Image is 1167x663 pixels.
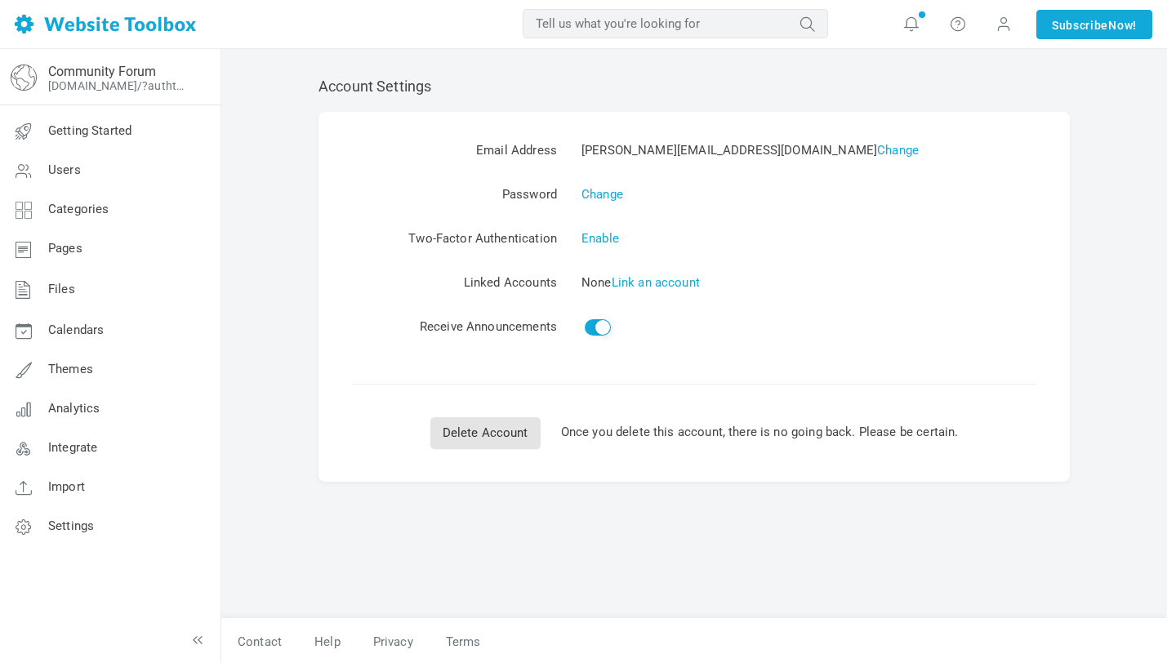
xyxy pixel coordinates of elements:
a: Help [298,628,357,656]
td: None [557,260,1037,305]
a: Community Forum [48,64,156,79]
span: Pages [48,241,82,256]
span: Getting Started [48,123,131,138]
td: Receive Announcements [351,305,557,351]
span: Now! [1108,16,1137,34]
a: Link an account [612,275,700,290]
a: Terms [430,628,481,656]
td: Password [351,172,557,216]
div: Once you delete this account, there is no going back. Please be certain. [351,417,1037,449]
td: [PERSON_NAME][EMAIL_ADDRESS][DOMAIN_NAME] [557,128,1037,172]
a: Change [877,143,919,158]
a: Contact [221,628,298,656]
span: Calendars [48,323,104,337]
span: Integrate [48,440,97,455]
h2: Account Settings [318,78,1070,96]
span: Analytics [48,401,100,416]
span: Files [48,282,75,296]
a: Privacy [357,628,430,656]
span: Themes [48,362,93,376]
span: Settings [48,518,94,533]
span: Import [48,479,85,494]
a: SubscribeNow! [1036,10,1152,39]
span: Users [48,162,81,177]
a: [DOMAIN_NAME]/?authtoken=c24c6d84323e91bb00bcf63614a299c4&rememberMe=1 [48,79,190,92]
td: Linked Accounts [351,260,557,305]
input: Tell us what you're looking for [523,9,828,38]
img: globe-icon.png [11,65,37,91]
a: Change [581,187,623,202]
a: Delete Account [430,417,541,449]
a: Enable [581,231,619,246]
td: Email Address [351,128,557,172]
span: Categories [48,202,109,216]
td: Two-Factor Authentication [351,216,557,260]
